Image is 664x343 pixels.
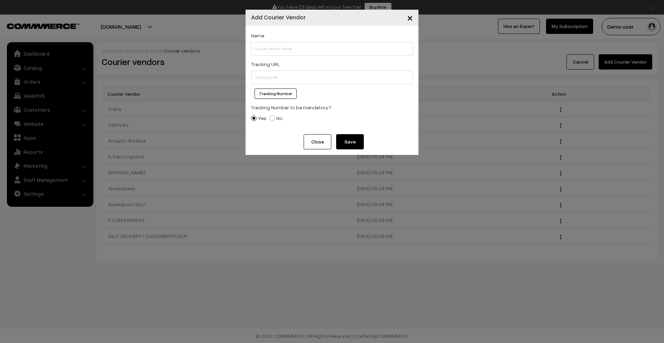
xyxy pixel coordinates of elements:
[407,11,413,24] span: ×
[251,71,413,84] input: Tracking URL
[251,114,266,122] label: Yes
[251,104,331,111] label: Tracking Number to be mandatory?
[255,89,297,99] button: Tracking Number
[251,12,306,22] h4: Add Courier Vendor
[336,134,364,149] button: Save
[269,114,283,122] label: No
[304,134,331,149] button: Close
[251,61,280,68] label: Tracking URL
[402,7,418,28] button: Close
[251,42,413,56] input: Courier Vendor Name
[251,32,264,39] label: Name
